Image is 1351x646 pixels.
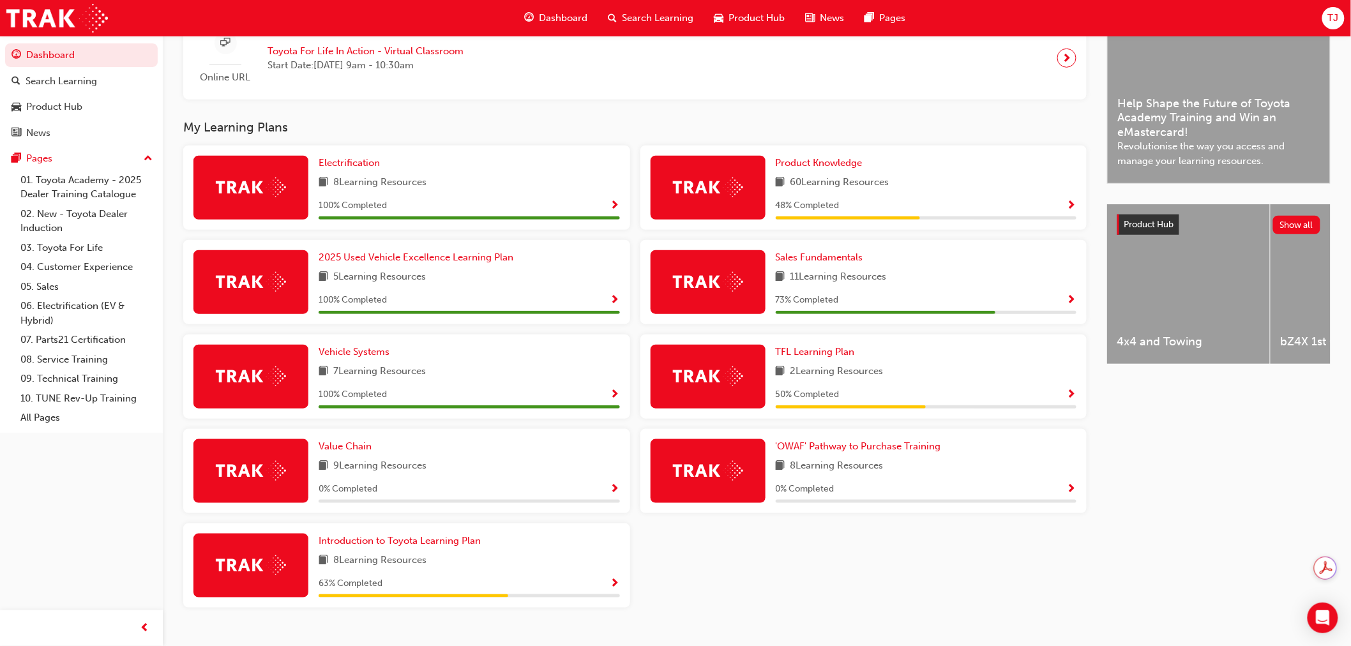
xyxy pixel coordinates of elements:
span: 60 Learning Resources [790,175,889,191]
button: Show Progress [610,576,620,592]
span: Show Progress [610,295,620,306]
span: prev-icon [140,620,150,636]
span: book-icon [319,175,328,191]
span: up-icon [144,151,153,167]
a: car-iconProduct Hub [704,5,796,31]
a: 'OWAF' Pathway to Purchase Training [776,439,946,454]
a: Product Knowledge [776,156,868,170]
a: Vehicle Systems [319,345,395,359]
span: Show Progress [1067,200,1076,212]
span: 2 Learning Resources [790,364,884,380]
button: Show all [1273,216,1321,234]
button: Show Progress [610,387,620,403]
span: sessionType_ONLINE_URL-icon [221,35,230,51]
span: Show Progress [610,578,620,590]
a: 10. TUNE Rev-Up Training [15,389,158,409]
span: 8 Learning Resources [790,458,884,474]
span: News [820,11,845,26]
span: TJ [1328,11,1339,26]
img: Trak [673,461,743,481]
span: book-icon [776,364,785,380]
a: 06. Electrification (EV & Hybrid) [15,296,158,330]
span: Show Progress [610,484,620,495]
button: DashboardSearch LearningProduct HubNews [5,41,158,147]
div: Open Intercom Messenger [1308,603,1338,633]
img: Trak [6,4,108,33]
span: Value Chain [319,440,372,452]
span: pages-icon [11,153,21,165]
span: search-icon [608,10,617,26]
span: Show Progress [1067,389,1076,401]
a: Introduction to Toyota Learning Plan [319,534,486,548]
button: Show Progress [1067,198,1076,214]
button: Show Progress [610,481,620,497]
button: Show Progress [1067,481,1076,497]
span: guage-icon [11,50,21,61]
span: TFL Learning Plan [776,346,855,357]
span: Revolutionise the way you access and manage your learning resources. [1118,139,1320,168]
img: Trak [216,177,286,197]
span: 2025 Used Vehicle Excellence Learning Plan [319,252,513,263]
h3: My Learning Plans [183,120,1087,135]
a: All Pages [15,408,158,428]
span: 100 % Completed [319,199,387,213]
span: news-icon [806,10,815,26]
a: 05. Sales [15,277,158,297]
a: news-iconNews [796,5,855,31]
span: Product Knowledge [776,157,863,169]
span: book-icon [776,175,785,191]
span: Online URL [193,70,257,85]
span: 0 % Completed [319,482,377,497]
span: book-icon [319,269,328,285]
img: Trak [673,366,743,386]
img: Trak [216,555,286,575]
span: 4x4 and Towing [1117,334,1260,349]
span: Show Progress [610,389,620,401]
span: 7 Learning Resources [333,364,426,380]
span: book-icon [319,364,328,380]
img: Trak [673,177,743,197]
span: book-icon [319,553,328,569]
div: Product Hub [26,100,82,114]
span: Electrification [319,157,380,169]
a: News [5,121,158,145]
span: book-icon [776,458,785,474]
span: 50 % Completed [776,387,840,402]
button: Pages [5,147,158,170]
a: guage-iconDashboard [515,5,598,31]
span: Dashboard [540,11,588,26]
a: 01. Toyota Academy - 2025 Dealer Training Catalogue [15,170,158,204]
span: Product Hub [1124,219,1174,230]
span: car-icon [11,101,21,113]
span: 5 Learning Resources [333,269,426,285]
span: car-icon [714,10,724,26]
button: Show Progress [1067,292,1076,308]
a: Search Learning [5,70,158,93]
a: Sales Fundamentals [776,250,868,265]
a: pages-iconPages [855,5,916,31]
span: search-icon [11,76,20,87]
a: Value Chain [319,439,377,454]
a: 03. Toyota For Life [15,238,158,258]
button: Show Progress [610,198,620,214]
span: 73 % Completed [776,293,839,308]
div: Search Learning [26,74,97,89]
a: 08. Service Training [15,350,158,370]
span: news-icon [11,128,21,139]
span: 8 Learning Resources [333,553,426,569]
a: Product HubShow all [1117,214,1320,235]
div: News [26,126,50,140]
span: Sales Fundamentals [776,252,863,263]
a: 04. Customer Experience [15,257,158,277]
img: Trak [216,461,286,481]
span: Show Progress [1067,484,1076,495]
span: Vehicle Systems [319,346,389,357]
span: Introduction to Toyota Learning Plan [319,535,481,546]
a: TFL Learning Plan [776,345,860,359]
span: Product Hub [729,11,785,26]
span: 9 Learning Resources [333,458,426,474]
span: 63 % Completed [319,576,382,591]
span: book-icon [776,269,785,285]
span: 48 % Completed [776,199,840,213]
